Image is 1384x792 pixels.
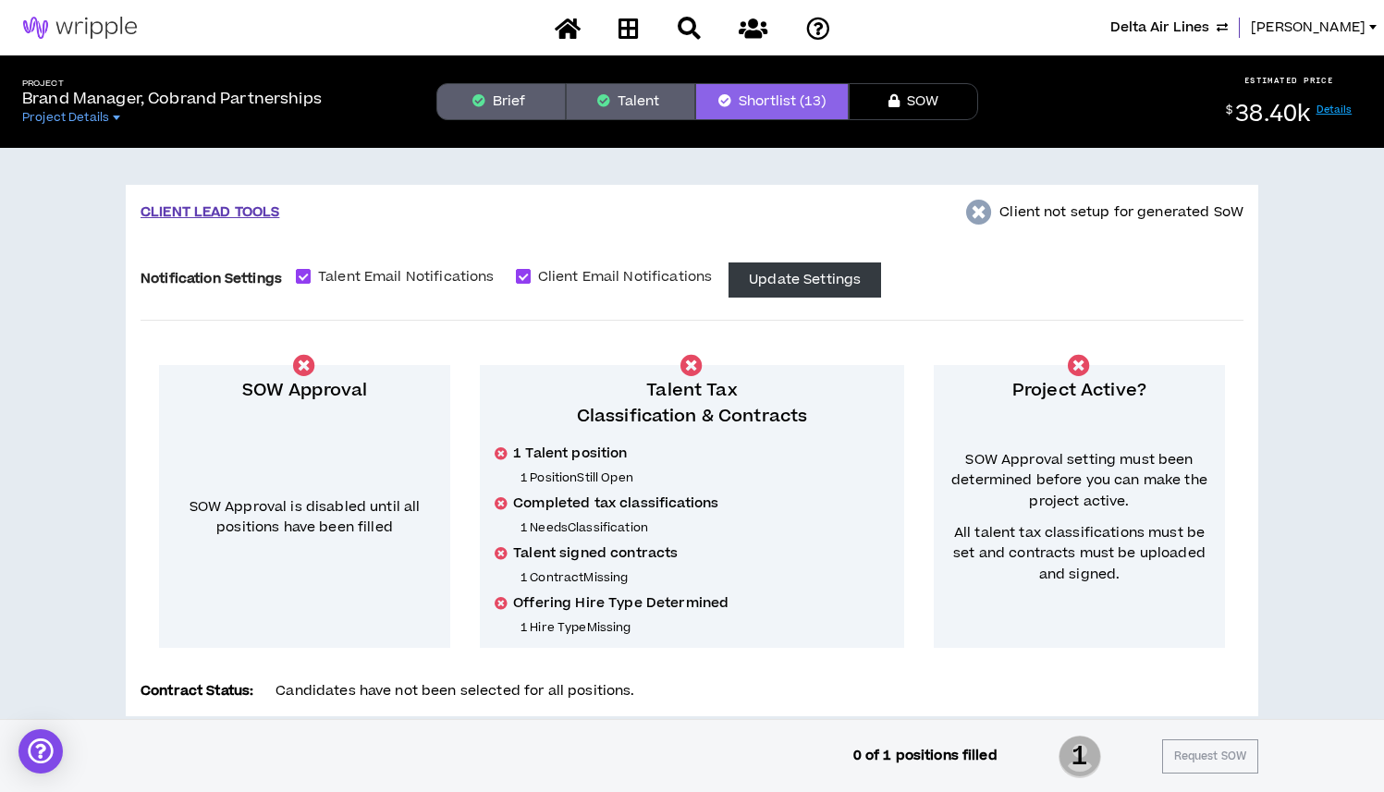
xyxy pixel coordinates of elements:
[22,79,322,89] h5: Project
[566,83,695,120] button: Talent
[849,83,978,120] button: SOW
[311,267,502,287] span: Talent Email Notifications
[949,378,1210,404] p: Project Active?
[141,681,253,701] p: Contract Status:
[1059,734,1101,780] span: 1
[521,520,889,535] p: 1 Needs Classification
[190,497,421,537] span: SOW Approval is disabled until all positions have been filled
[695,83,849,120] button: Shortlist (13)
[1251,18,1366,38] span: [PERSON_NAME]
[513,594,729,613] span: Offering Hire Type Determined
[174,378,435,404] p: SOW Approval
[141,202,279,223] p: CLIENT LEAD TOOLS
[531,267,720,287] span: Client Email Notifications
[521,570,889,585] p: 1 Contract Missing
[276,681,634,701] span: Candidates have not been selected for all positions.
[513,494,718,513] span: Completed tax classifications
[18,729,63,774] div: Open Intercom Messenger
[22,88,322,110] p: Brand Manager, Cobrand Partnerships
[999,202,1243,223] p: Client not setup for generated SoW
[949,523,1210,585] span: All talent tax classifications must be set and contracts must be uploaded and signed.
[513,544,678,563] span: Talent signed contracts
[495,378,889,430] p: Talent Tax Classification & Contracts
[729,262,881,298] button: Update Settings
[1110,18,1209,38] span: Delta Air Lines
[1235,98,1310,130] span: 38.40k
[436,83,566,120] button: Brief
[853,746,998,766] p: 0 of 1 positions filled
[521,470,889,485] p: 1 Position Still Open
[1226,103,1232,118] sup: $
[1244,75,1334,86] p: ESTIMATED PRICE
[949,450,1210,512] span: SOW Approval setting must been determined before you can make the project active.
[1162,739,1258,774] button: Request SOW
[521,620,889,635] p: 1 Hire Type Missing
[1110,18,1228,38] button: Delta Air Lines
[141,262,282,295] label: Notification Settings
[513,445,627,463] span: 1 Talent position
[22,110,109,125] span: Project Details
[1317,103,1353,116] a: Details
